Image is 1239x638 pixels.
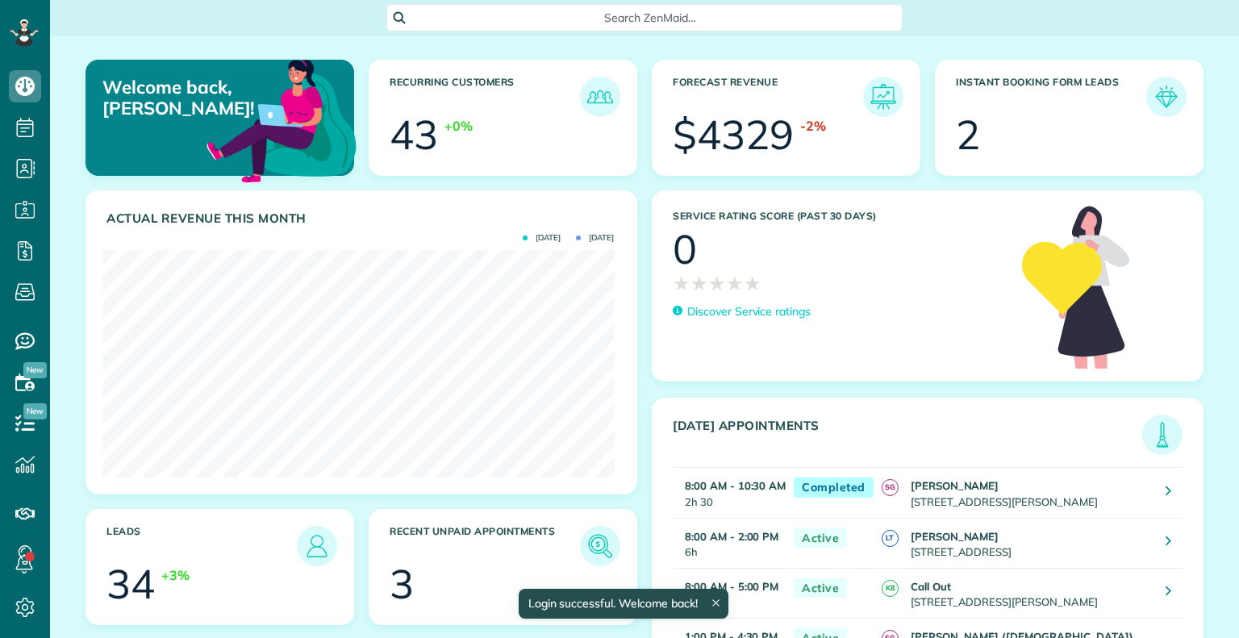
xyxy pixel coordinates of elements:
[794,528,847,548] span: Active
[726,269,744,298] span: ★
[203,41,360,198] img: dashboard_welcome-42a62b7d889689a78055ac9021e634bf52bae3f8056760290aed330b23ab8690.png
[673,211,1006,222] h3: Service Rating score (past 30 days)
[523,234,561,242] span: [DATE]
[911,530,999,543] strong: [PERSON_NAME]
[23,362,47,378] span: New
[390,77,580,117] h3: Recurring Customers
[23,403,47,419] span: New
[390,526,580,566] h3: Recent unpaid appointments
[576,234,614,242] span: [DATE]
[106,211,620,226] h3: Actual Revenue this month
[956,77,1146,117] h3: Instant Booking Form Leads
[673,468,786,518] td: 2h 30
[685,479,786,492] strong: 8:00 AM - 10:30 AM
[867,81,899,113] img: icon_forecast_revenue-8c13a41c7ed35a8dcfafea3cbb826a0462acb37728057bba2d056411b612bbbe.png
[882,479,899,496] span: SG
[444,117,473,136] div: +0%
[673,115,794,155] div: $4329
[794,578,847,598] span: Active
[907,518,1153,568] td: [STREET_ADDRESS]
[673,229,697,269] div: 0
[673,303,811,320] a: Discover Service ratings
[882,580,899,597] span: K8
[518,589,728,619] div: Login successful. Welcome back!
[685,530,778,543] strong: 8:00 AM - 2:00 PM
[794,477,874,498] span: Completed
[584,530,616,562] img: icon_unpaid_appointments-47b8ce3997adf2238b356f14209ab4cced10bd1f174958f3ca8f1d0dd7fffeee.png
[687,303,811,320] p: Discover Service ratings
[106,526,297,566] h3: Leads
[744,269,761,298] span: ★
[673,568,786,618] td: 9h
[690,269,708,298] span: ★
[390,564,414,604] div: 3
[1150,81,1183,113] img: icon_form_leads-04211a6a04a5b2264e4ee56bc0799ec3eb69b7e499cbb523a139df1d13a81ae0.png
[673,518,786,568] td: 6h
[907,468,1153,518] td: [STREET_ADDRESS][PERSON_NAME]
[911,479,999,492] strong: [PERSON_NAME]
[584,81,616,113] img: icon_recurring_customers-cf858462ba22bcd05b5a5880d41d6543d210077de5bb9ebc9590e49fd87d84ed.png
[673,269,690,298] span: ★
[956,115,980,155] div: 2
[911,580,951,593] strong: Call Out
[673,419,1142,455] h3: [DATE] Appointments
[161,566,190,585] div: +3%
[1146,419,1179,451] img: icon_todays_appointments-901f7ab196bb0bea1936b74009e4eb5ffbc2d2711fa7634e0d609ed5ef32b18b.png
[907,568,1153,618] td: [STREET_ADDRESS][PERSON_NAME]
[102,77,267,119] p: Welcome back, [PERSON_NAME]!
[882,530,899,547] span: LT
[708,269,726,298] span: ★
[673,77,863,117] h3: Forecast Revenue
[106,564,155,604] div: 34
[685,580,778,593] strong: 8:00 AM - 5:00 PM
[800,117,826,136] div: -2%
[301,530,333,562] img: icon_leads-1bed01f49abd5b7fead27621c3d59655bb73ed531f8eeb49469d10e621d6b896.png
[390,115,438,155] div: 43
